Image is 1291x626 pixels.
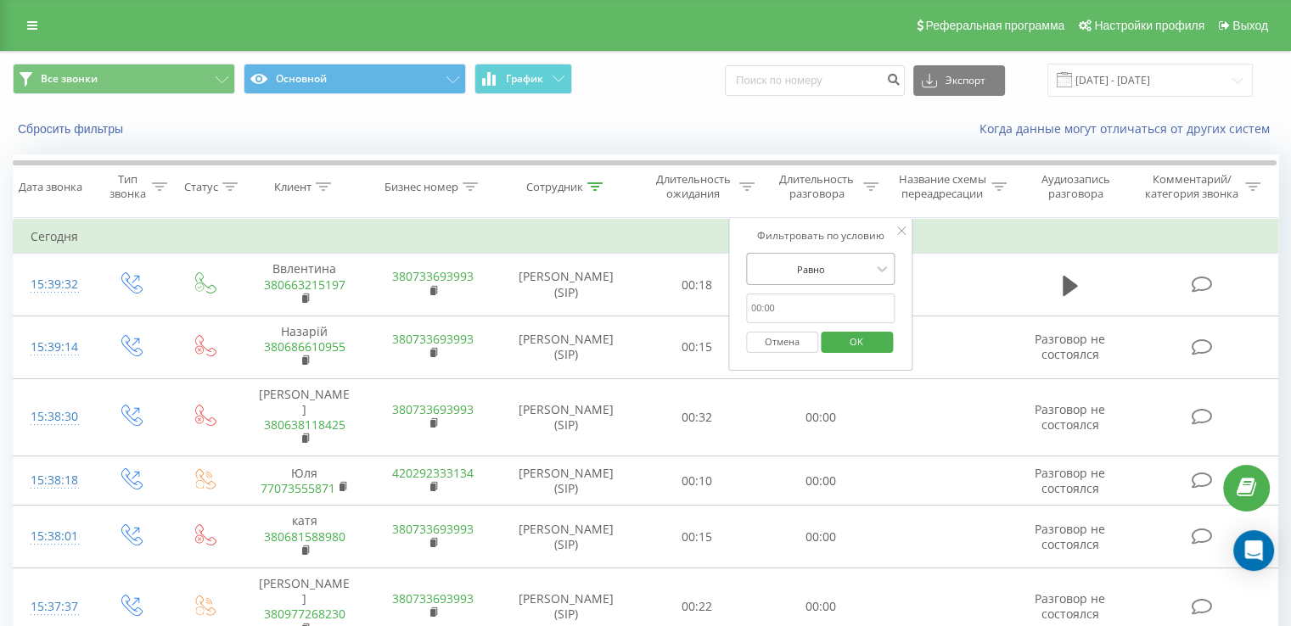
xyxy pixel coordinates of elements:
[244,64,466,94] button: Основной
[31,590,76,623] div: 15:37:37
[240,378,368,456] td: [PERSON_NAME]
[41,72,98,86] span: Все звонки
[497,254,636,316] td: [PERSON_NAME] (SIP)
[497,506,636,568] td: [PERSON_NAME] (SIP)
[392,401,474,417] a: 380733693993
[261,480,335,496] a: 77073555871
[474,64,572,94] button: График
[1035,401,1105,433] span: Разговор не состоялся
[497,316,636,378] td: [PERSON_NAME] (SIP)
[31,268,76,301] div: 15:39:32
[636,254,759,316] td: 00:18
[746,227,895,244] div: Фильтровать по условию
[392,590,474,606] a: 380733693993
[759,378,882,456] td: 00:00
[898,172,987,201] div: Название схемы переадресации
[384,180,458,194] div: Бизнес номер
[392,268,474,284] a: 380733693993
[392,465,474,481] a: 420292333134
[979,120,1278,137] a: Когда данные могут отличаться от других систем
[264,338,345,355] a: 380686610955
[1094,19,1204,32] span: Настройки профиля
[392,331,474,347] a: 380733693993
[636,316,759,378] td: 00:15
[636,456,759,506] td: 00:10
[264,277,345,293] a: 380663215197
[264,606,345,622] a: 380977268230
[1035,590,1105,622] span: Разговор не состоялся
[240,316,368,378] td: Назарій
[746,293,895,323] input: 00:00
[14,220,1278,254] td: Сегодня
[184,180,218,194] div: Статус
[31,331,76,364] div: 15:39:14
[31,464,76,497] div: 15:38:18
[240,506,368,568] td: катя
[13,121,132,137] button: Сбросить фильтры
[1026,172,1125,201] div: Аудиозапись разговора
[274,180,312,194] div: Клиент
[107,172,147,201] div: Тип звонка
[725,65,905,96] input: Поиск по номеру
[497,456,636,506] td: [PERSON_NAME] (SIP)
[497,378,636,456] td: [PERSON_NAME] (SIP)
[636,506,759,568] td: 00:15
[759,456,882,506] td: 00:00
[759,506,882,568] td: 00:00
[746,332,818,353] button: Отмена
[651,172,736,201] div: Длительность ожидания
[240,254,368,316] td: Ввлентина
[19,180,82,194] div: Дата звонка
[13,64,235,94] button: Все звонки
[925,19,1064,32] span: Реферальная программа
[774,172,859,201] div: Длительность разговора
[31,400,76,433] div: 15:38:30
[264,528,345,545] a: 380681588980
[240,456,368,506] td: Юля
[31,520,76,553] div: 15:38:01
[264,416,345,433] a: 380638118425
[1035,331,1105,362] span: Разговор не состоялся
[526,180,583,194] div: Сотрудник
[1035,465,1105,496] span: Разговор не состоялся
[833,328,880,355] span: OK
[392,521,474,537] a: 380733693993
[1232,19,1268,32] span: Выход
[821,332,893,353] button: OK
[636,378,759,456] td: 00:32
[1142,172,1241,201] div: Комментарий/категория звонка
[506,73,543,85] span: График
[1233,530,1274,571] div: Open Intercom Messenger
[913,65,1005,96] button: Экспорт
[1035,521,1105,552] span: Разговор не состоялся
